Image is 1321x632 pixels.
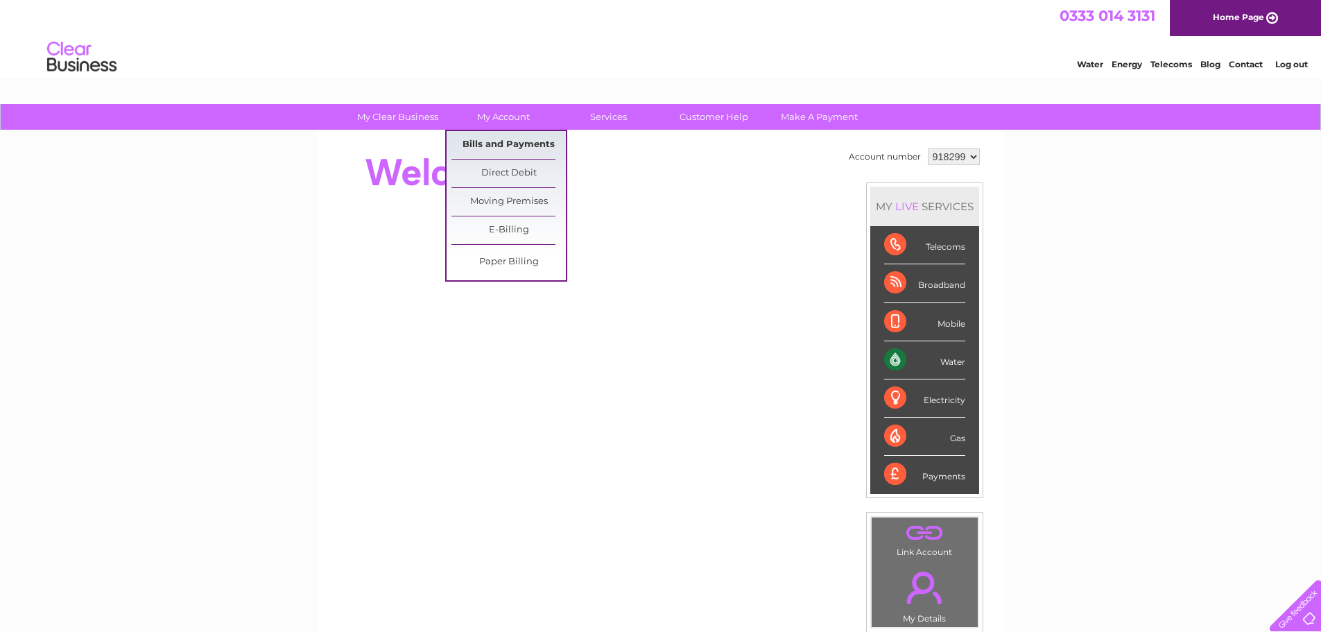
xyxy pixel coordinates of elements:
[46,36,117,78] img: logo.png
[845,145,924,169] td: Account number
[884,379,965,418] div: Electricity
[451,160,566,187] a: Direct Debit
[871,517,978,561] td: Link Account
[892,200,922,213] div: LIVE
[875,563,974,612] a: .
[334,8,989,67] div: Clear Business is a trading name of Verastar Limited (registered in [GEOGRAPHIC_DATA] No. 3667643...
[1200,59,1220,69] a: Blog
[1150,59,1192,69] a: Telecoms
[446,104,560,130] a: My Account
[1060,7,1155,24] a: 0333 014 3131
[884,303,965,341] div: Mobile
[875,521,974,545] a: .
[551,104,666,130] a: Services
[451,131,566,159] a: Bills and Payments
[451,188,566,216] a: Moving Premises
[884,418,965,456] div: Gas
[884,341,965,379] div: Water
[1229,59,1263,69] a: Contact
[762,104,877,130] a: Make A Payment
[451,216,566,244] a: E-Billing
[1077,59,1103,69] a: Water
[340,104,455,130] a: My Clear Business
[884,264,965,302] div: Broadband
[871,560,978,628] td: My Details
[451,248,566,276] a: Paper Billing
[1275,59,1308,69] a: Log out
[884,226,965,264] div: Telecoms
[884,456,965,493] div: Payments
[870,187,979,226] div: MY SERVICES
[1112,59,1142,69] a: Energy
[657,104,771,130] a: Customer Help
